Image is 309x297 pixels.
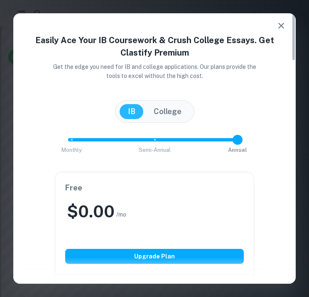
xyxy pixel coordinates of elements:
[228,147,247,153] span: Annual
[145,104,190,119] button: College
[61,147,82,153] span: Monthly
[49,62,260,80] p: Get the edge you need for IB and college applications. Our plans provide the tools to excel witho...
[65,182,244,194] h6: Free
[120,104,144,119] button: IB
[23,34,286,59] h4: Easily Ace Your IB Coursework & Crush College Essays. Get Clastify Premium
[116,210,126,219] span: /mo
[67,200,115,222] h2: $ 0.00
[139,147,171,153] span: Semi-Annual
[65,249,244,264] button: Upgrade Plan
